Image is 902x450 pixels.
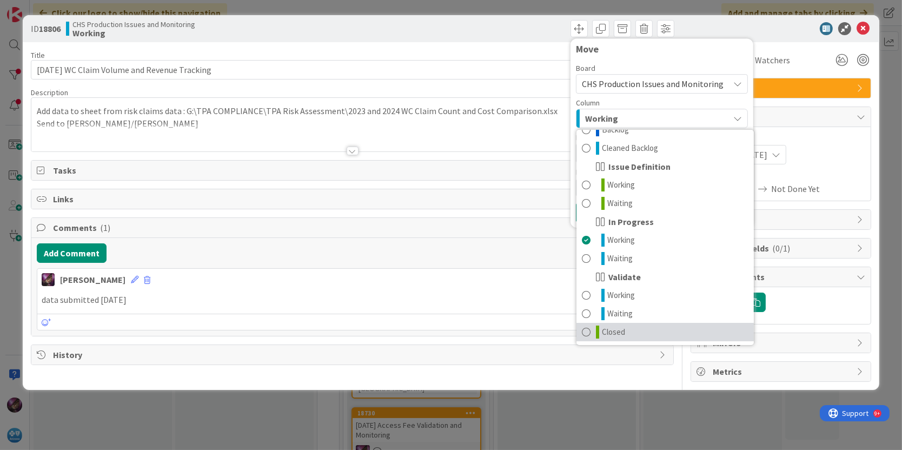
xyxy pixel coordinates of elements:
[576,305,754,323] a: Waiting
[755,54,790,67] span: Watchers
[576,286,754,305] a: Working
[607,178,635,191] span: Working
[608,270,641,283] span: Validate
[713,336,851,349] span: Mirrors
[741,148,767,161] span: [DATE]
[37,117,668,130] p: Send to [PERSON_NAME]/[PERSON_NAME]
[576,44,748,55] div: Move
[602,142,658,155] span: Cleaned Backlog
[42,294,664,306] p: data submitted [DATE]
[607,307,633,320] span: Waiting
[771,182,820,195] span: Not Done Yet
[576,194,754,213] a: Waiting
[37,243,107,263] button: Add Comment
[100,222,110,233] span: ( 1 )
[72,29,195,37] b: Working
[602,123,629,136] span: Backlog
[607,289,635,302] span: Working
[576,64,595,72] span: Board
[608,160,671,173] span: Issue Definition
[576,176,754,194] a: Working
[576,109,748,128] button: Working
[576,139,754,157] a: Cleaned Backlog
[576,121,754,139] a: Backlog
[607,252,633,265] span: Waiting
[53,193,654,206] span: Links
[576,249,754,268] a: Waiting
[53,164,654,177] span: Tasks
[53,221,654,234] span: Comments
[31,22,61,35] span: ID
[602,326,625,339] span: Closed
[713,242,851,255] span: Custom Fields
[60,273,125,286] div: [PERSON_NAME]
[31,60,674,80] input: type card name here...
[37,105,668,117] p: Add data to sheet from risk claims data : G:\TPA COMPLIANCE\TPA Risk Assessment\2023 and 2024 WC ...
[55,4,60,13] div: 9+
[608,215,654,228] span: In Progress
[576,231,754,249] a: Working
[772,243,790,254] span: ( 0/1 )
[713,213,851,226] span: Block
[42,273,55,286] img: ML
[585,111,618,125] span: Working
[576,323,754,341] a: Closed
[713,110,851,123] span: Dates
[697,170,865,181] span: Actual Dates
[31,50,45,60] label: Title
[607,197,633,210] span: Waiting
[697,133,865,144] span: Planned Dates
[576,99,600,107] span: Column
[31,88,68,97] span: Description
[607,234,635,247] span: Working
[713,82,851,95] span: Reporting
[576,129,754,346] div: Working
[53,348,654,361] span: History
[39,23,61,34] b: 18806
[23,2,49,15] span: Support
[72,20,195,29] span: CHS Production Issues and Monitoring
[582,78,724,89] span: CHS Production Issues and Monitoring
[713,270,851,283] span: Attachments
[713,365,851,378] span: Metrics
